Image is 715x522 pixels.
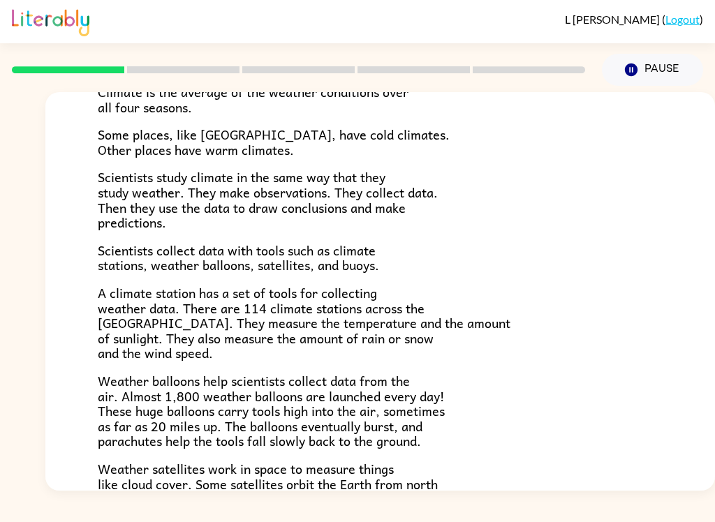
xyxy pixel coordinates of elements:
span: Scientists study climate in the same way that they study weather. They make observations. They co... [98,167,438,232]
span: A climate station has a set of tools for collecting weather data. There are 114 climate stations ... [98,283,510,363]
div: ( ) [565,13,703,26]
span: Weather balloons help scientists collect data from the air. Almost 1,800 weather balloons are lau... [98,371,445,451]
span: L [PERSON_NAME] [565,13,662,26]
span: Climate is the average of the weather conditions over all four seasons. [98,82,408,117]
img: Literably [12,6,89,36]
a: Logout [665,13,700,26]
button: Pause [602,54,703,86]
span: Some places, like [GEOGRAPHIC_DATA], have cold climates. Other places have warm climates. [98,124,450,160]
span: Scientists collect data with tools such as climate stations, weather balloons, satellites, and bu... [98,240,379,276]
